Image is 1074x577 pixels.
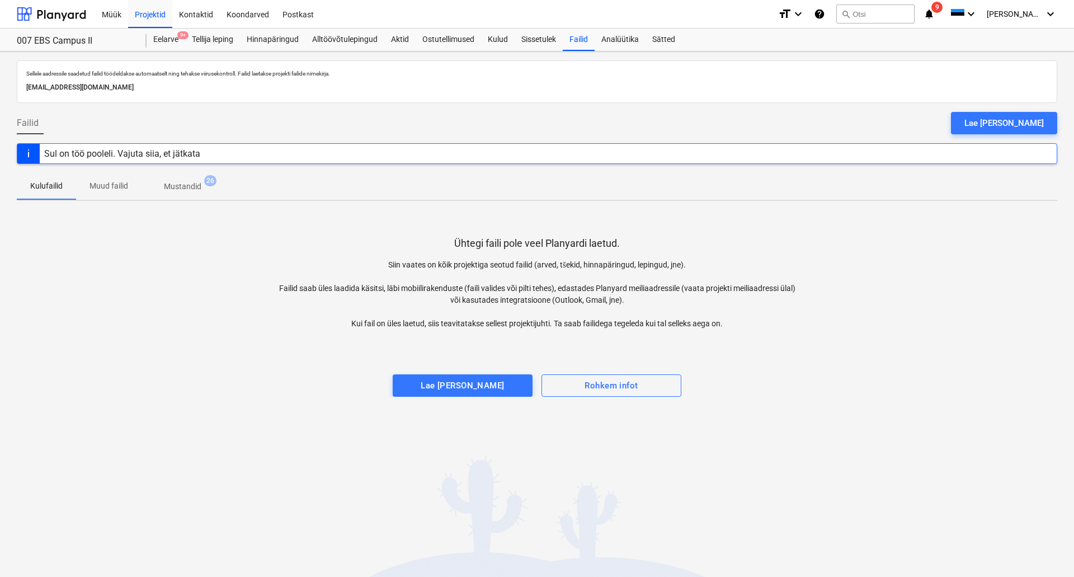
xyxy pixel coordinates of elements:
[89,180,128,192] p: Muud failid
[384,29,416,51] a: Aktid
[416,29,481,51] a: Ostutellimused
[147,29,185,51] a: Eelarve9+
[26,70,1048,77] p: Sellele aadressile saadetud failid töödeldakse automaatselt ning tehakse viirusekontroll. Failid ...
[44,148,200,159] div: Sul on töö pooleli. Vajuta siia, et jätkata
[481,29,515,51] a: Kulud
[421,378,504,393] div: Lae [PERSON_NAME]
[964,116,1044,130] div: Lae [PERSON_NAME]
[17,35,133,47] div: 007 EBS Campus II
[185,29,240,51] a: Tellija leping
[595,29,646,51] a: Analüütika
[204,175,216,186] span: 26
[147,29,185,51] div: Eelarve
[305,29,384,51] a: Alltöövõtulepingud
[585,378,638,393] div: Rohkem infot
[515,29,563,51] a: Sissetulek
[277,259,797,330] p: Siin vaates on kõik projektiga seotud failid (arved, tšekid, hinnapäringud, lepingud, jne). Faili...
[164,181,201,193] p: Mustandid
[563,29,595,51] a: Failid
[30,180,63,192] p: Kulufailid
[393,374,533,397] button: Lae [PERSON_NAME]
[454,237,620,250] p: Ühtegi faili pole veel Planyardi laetud.
[17,116,39,130] span: Failid
[646,29,682,51] a: Sätted
[951,112,1057,134] button: Lae [PERSON_NAME]
[240,29,305,51] a: Hinnapäringud
[26,82,1048,93] p: [EMAIL_ADDRESS][DOMAIN_NAME]
[1018,523,1074,577] iframe: Chat Widget
[177,31,189,39] span: 9+
[541,374,681,397] button: Rohkem infot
